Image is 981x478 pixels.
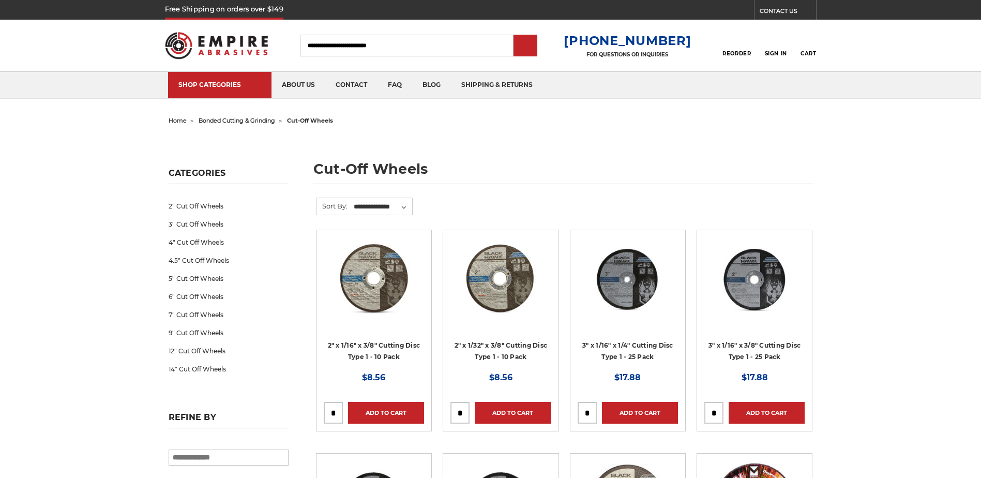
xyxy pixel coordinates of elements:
[586,237,669,320] img: 3” x .0625” x 1/4” Die Grinder Cut-Off Wheels by Black Hawk Abrasives
[713,237,796,320] img: 3" x 1/16" x 3/8" Cutting Disc
[178,81,261,88] div: SHOP CATEGORIES
[169,168,289,184] h5: Categories
[801,34,816,57] a: Cart
[742,372,768,382] span: $17.88
[475,402,551,424] a: Add to Cart
[313,162,813,184] h1: cut-off wheels
[348,402,424,424] a: Add to Cart
[722,50,751,57] span: Reorder
[199,117,275,124] a: bonded cutting & grinding
[489,372,512,382] span: $8.56
[459,237,542,320] img: 2" x 1/32" x 3/8" Cut Off Wheel
[614,372,641,382] span: $17.88
[722,34,751,56] a: Reorder
[378,72,412,98] a: faq
[324,237,424,338] a: 2" x 1/16" x 3/8" Cut Off Wheel
[450,237,551,338] a: 2" x 1/32" x 3/8" Cut Off Wheel
[412,72,451,98] a: blog
[455,341,548,361] a: 2" x 1/32" x 3/8" Cutting Disc Type 1 - 10 Pack
[704,237,805,338] a: 3" x 1/16" x 3/8" Cutting Disc
[515,36,536,56] input: Submit
[169,412,289,428] h5: Refine by
[362,372,385,382] span: $8.56
[287,117,333,124] span: cut-off wheels
[451,72,543,98] a: shipping & returns
[352,199,412,215] select: Sort By:
[564,51,691,58] p: FOR QUESTIONS OR INQUIRIES
[729,402,805,424] a: Add to Cart
[169,251,289,270] a: 4.5" Cut Off Wheels
[582,341,673,361] a: 3" x 1/16" x 1/4" Cutting Disc Type 1 - 25 Pack
[760,5,816,20] a: CONTACT US
[271,72,325,98] a: about us
[708,341,801,361] a: 3" x 1/16" x 3/8" Cutting Disc Type 1 - 25 Pack
[165,25,268,66] img: Empire Abrasives
[801,50,816,57] span: Cart
[169,306,289,324] a: 7" Cut Off Wheels
[169,360,289,378] a: 14" Cut Off Wheels
[333,237,415,320] img: 2" x 1/16" x 3/8" Cut Off Wheel
[169,197,289,215] a: 2" Cut Off Wheels
[169,342,289,360] a: 12" Cut Off Wheels
[765,50,787,57] span: Sign In
[328,341,420,361] a: 2" x 1/16" x 3/8" Cutting Disc Type 1 - 10 Pack
[564,33,691,48] a: [PHONE_NUMBER]
[602,402,678,424] a: Add to Cart
[316,198,348,214] label: Sort By:
[169,233,289,251] a: 4" Cut Off Wheels
[578,237,678,338] a: 3” x .0625” x 1/4” Die Grinder Cut-Off Wheels by Black Hawk Abrasives
[169,324,289,342] a: 9" Cut Off Wheels
[325,72,378,98] a: contact
[169,270,289,288] a: 5" Cut Off Wheels
[169,117,187,124] a: home
[169,288,289,306] a: 6" Cut Off Wheels
[169,215,289,233] a: 3" Cut Off Wheels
